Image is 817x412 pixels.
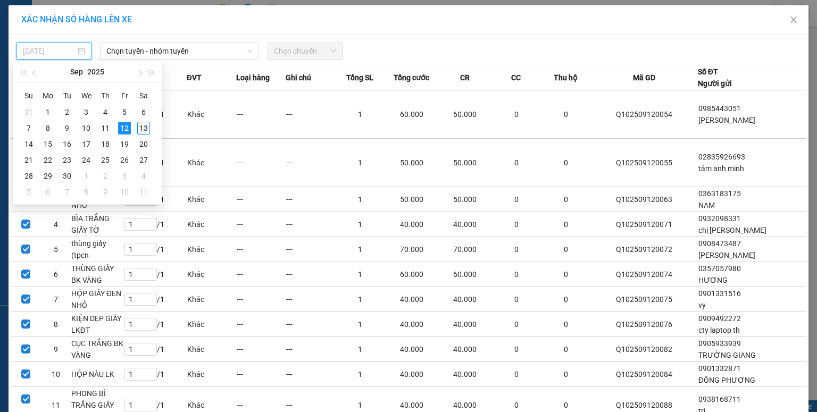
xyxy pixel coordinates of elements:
[115,184,134,200] td: 2025-10-10
[335,312,385,337] td: 1
[99,170,112,182] div: 2
[511,72,521,83] span: CC
[286,139,335,187] td: ---
[124,362,186,387] td: / 1
[591,90,698,139] td: Q102509120054
[71,237,124,262] td: thùng giấy (tpcn
[77,184,96,200] td: 2025-10-08
[187,237,236,262] td: Khác
[591,337,698,362] td: Q102509120082
[118,106,131,119] div: 5
[137,122,150,134] div: 13
[115,87,134,104] th: Fr
[385,212,438,237] td: 40.000
[57,152,77,168] td: 2025-09-23
[541,237,591,262] td: 0
[71,262,124,287] td: THÙNG GIẤY BK VÀNG
[187,262,236,287] td: Khác
[99,154,112,166] div: 25
[335,139,385,187] td: 1
[438,139,492,187] td: 50.000
[99,186,112,198] div: 9
[789,15,798,24] span: close
[124,337,186,362] td: / 1
[22,186,35,198] div: 5
[19,87,38,104] th: Su
[335,287,385,312] td: 1
[591,312,698,337] td: Q102509120076
[438,362,492,387] td: 40.000
[38,152,57,168] td: 2025-09-22
[286,312,335,337] td: ---
[71,287,124,312] td: HỘP GIẤY ĐEN NHỎ
[438,262,492,287] td: 60.000
[41,312,71,337] td: 8
[286,212,335,237] td: ---
[41,122,54,134] div: 8
[698,251,755,259] span: [PERSON_NAME]
[80,154,93,166] div: 24
[115,120,134,136] td: 2025-09-12
[698,364,741,373] span: 0901332871
[236,237,286,262] td: ---
[335,187,385,212] td: 1
[438,237,492,262] td: 70.000
[96,184,115,200] td: 2025-10-09
[438,187,492,212] td: 50.000
[115,152,134,168] td: 2025-09-26
[286,72,311,83] span: Ghi chú
[438,287,492,312] td: 40.000
[96,152,115,168] td: 2025-09-25
[96,168,115,184] td: 2025-10-02
[236,139,286,187] td: ---
[124,212,186,237] td: / 1
[438,90,492,139] td: 60.000
[41,170,54,182] div: 29
[591,187,698,212] td: Q102509120063
[541,187,591,212] td: 0
[115,136,134,152] td: 2025-09-19
[591,262,698,287] td: Q102509120074
[57,104,77,120] td: 2025-09-02
[38,184,57,200] td: 2025-10-06
[38,168,57,184] td: 2025-09-29
[286,262,335,287] td: ---
[96,87,115,104] th: Th
[187,287,236,312] td: Khác
[71,362,124,387] td: HỘP NÂU LK
[118,154,131,166] div: 26
[96,120,115,136] td: 2025-09-11
[187,187,236,212] td: Khác
[137,138,150,150] div: 20
[106,43,253,59] span: Chọn tuyến - nhóm tuyến
[385,362,438,387] td: 40.000
[274,43,336,59] span: Chọn chuyến
[41,212,71,237] td: 4
[385,90,438,139] td: 60.000
[19,120,38,136] td: 2025-09-07
[38,136,57,152] td: 2025-09-15
[19,136,38,152] td: 2025-09-14
[236,187,286,212] td: ---
[77,120,96,136] td: 2025-09-10
[385,262,438,287] td: 60.000
[591,287,698,312] td: Q102509120075
[698,276,728,284] span: HƯƠNG
[698,189,741,198] span: 0363183175
[438,337,492,362] td: 40.000
[335,90,385,139] td: 1
[22,170,35,182] div: 28
[236,337,286,362] td: ---
[698,351,756,359] span: TRƯỜNG GIANG
[96,136,115,152] td: 2025-09-18
[134,152,153,168] td: 2025-09-27
[541,362,591,387] td: 0
[22,154,35,166] div: 21
[71,337,124,362] td: CỤC TRẮNG BK VÀNG
[80,186,93,198] div: 8
[134,104,153,120] td: 2025-09-06
[236,212,286,237] td: ---
[22,106,35,119] div: 31
[57,87,77,104] th: Tu
[541,139,591,187] td: 0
